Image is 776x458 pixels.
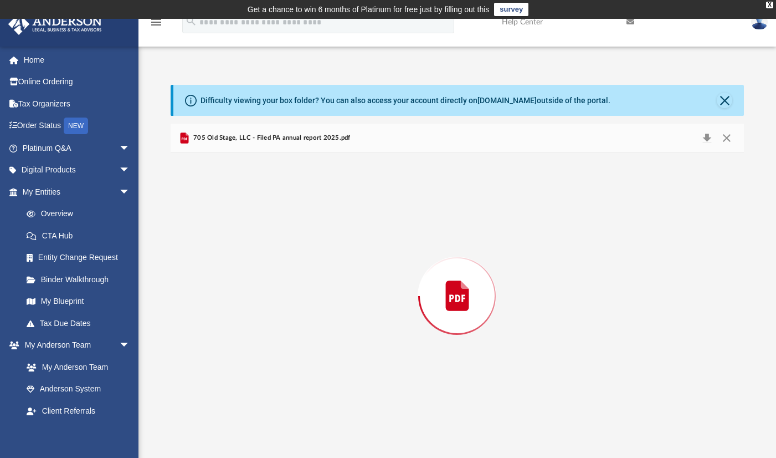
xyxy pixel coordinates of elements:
div: Difficulty viewing your box folder? You can also access your account directly on outside of the p... [201,95,610,106]
a: Tax Organizers [8,93,147,115]
a: Overview [16,203,147,225]
a: Client Referrals [16,400,141,422]
a: Tax Due Dates [16,312,147,334]
a: Digital Productsarrow_drop_down [8,159,147,181]
img: Anderson Advisors Platinum Portal [5,13,105,35]
div: close [766,2,773,8]
a: My Entitiesarrow_drop_down [8,181,147,203]
a: survey [494,3,528,16]
span: arrow_drop_down [119,334,141,357]
div: Get a chance to win 6 months of Platinum for free just by filling out this [248,3,490,16]
a: Binder Walkthrough [16,268,147,291]
a: Entity Change Request [16,247,147,269]
a: menu [150,21,163,29]
span: 705 Old Stage, LLC - Filed PA annual report 2025.pdf [191,133,351,143]
a: My Anderson Team [16,356,136,378]
span: arrow_drop_down [119,181,141,203]
a: Platinum Q&Aarrow_drop_down [8,137,147,159]
button: Close [717,130,737,146]
a: My Anderson Teamarrow_drop_down [8,334,141,357]
i: menu [150,16,163,29]
span: arrow_drop_down [119,159,141,182]
img: User Pic [751,14,768,30]
a: Home [8,49,147,71]
div: Preview [171,124,744,439]
a: [DOMAIN_NAME] [477,96,537,105]
a: CTA Hub [16,225,147,247]
button: Download [697,130,717,146]
button: Close [717,93,732,108]
a: Online Ordering [8,71,147,93]
a: Anderson System [16,378,141,400]
a: My Blueprint [16,291,141,313]
span: arrow_drop_down [119,137,141,160]
i: search [185,15,197,27]
div: NEW [64,118,88,134]
a: Order StatusNEW [8,115,147,138]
